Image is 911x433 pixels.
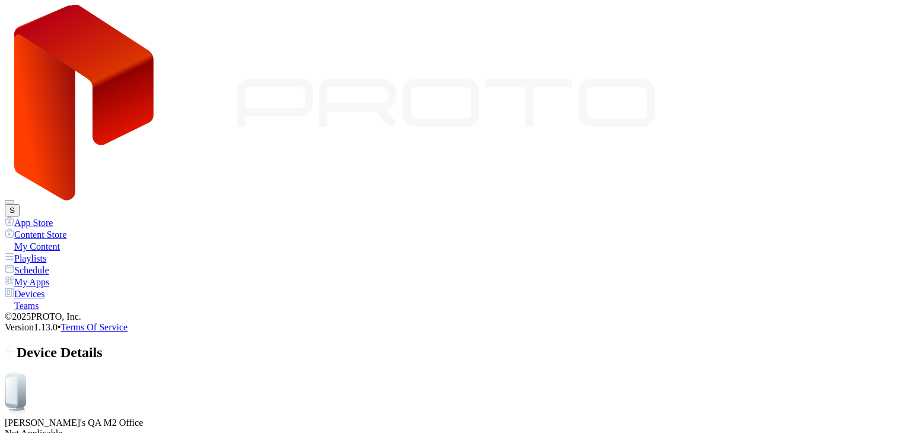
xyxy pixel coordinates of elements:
[5,216,906,228] a: App Store
[5,322,61,332] span: Version 1.13.0 •
[5,276,906,288] a: My Apps
[5,288,906,300] a: Devices
[5,240,906,252] a: My Content
[5,228,906,240] a: Content Store
[5,264,906,276] a: Schedule
[5,418,906,428] div: [PERSON_NAME]'s QA M2 Office
[5,252,906,264] a: Playlists
[5,204,20,216] button: S
[5,300,906,311] a: Teams
[17,345,103,360] span: Device Details
[5,311,906,322] div: © 2025 PROTO, Inc.
[61,322,128,332] a: Terms Of Service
